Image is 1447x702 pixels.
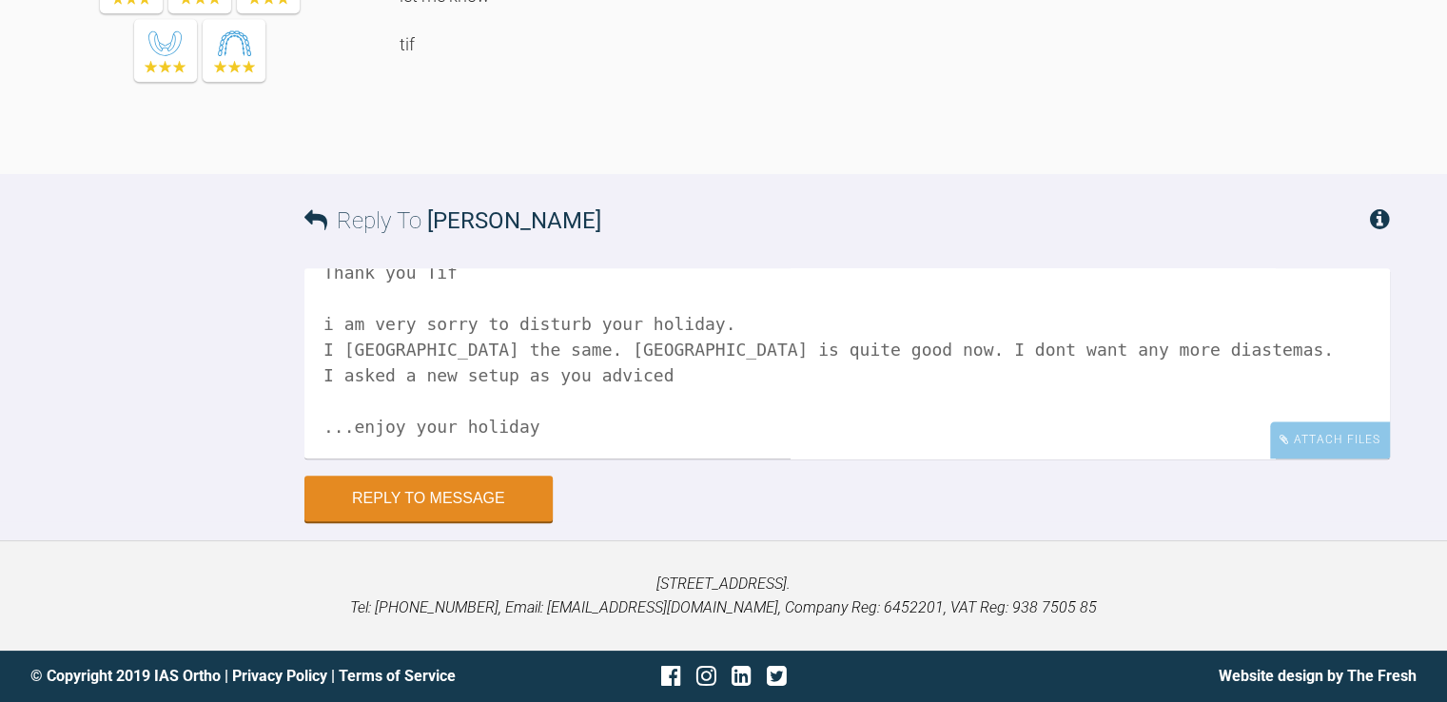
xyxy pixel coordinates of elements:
h3: Reply To [304,203,601,239]
a: Website design by The Fresh [1219,667,1417,685]
textarea: Thank you Tif i am very sorry to disturb your holiday. I [GEOGRAPHIC_DATA] the same. [GEOGRAPHIC_... [304,268,1390,458]
a: Privacy Policy [232,667,327,685]
p: [STREET_ADDRESS]. Tel: [PHONE_NUMBER], Email: [EMAIL_ADDRESS][DOMAIN_NAME], Company Reg: 6452201,... [30,572,1417,620]
button: Reply to Message [304,476,553,521]
div: Attach Files [1270,421,1390,458]
a: Terms of Service [339,667,456,685]
span: [PERSON_NAME] [427,207,601,234]
div: © Copyright 2019 IAS Ortho | | [30,664,493,689]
